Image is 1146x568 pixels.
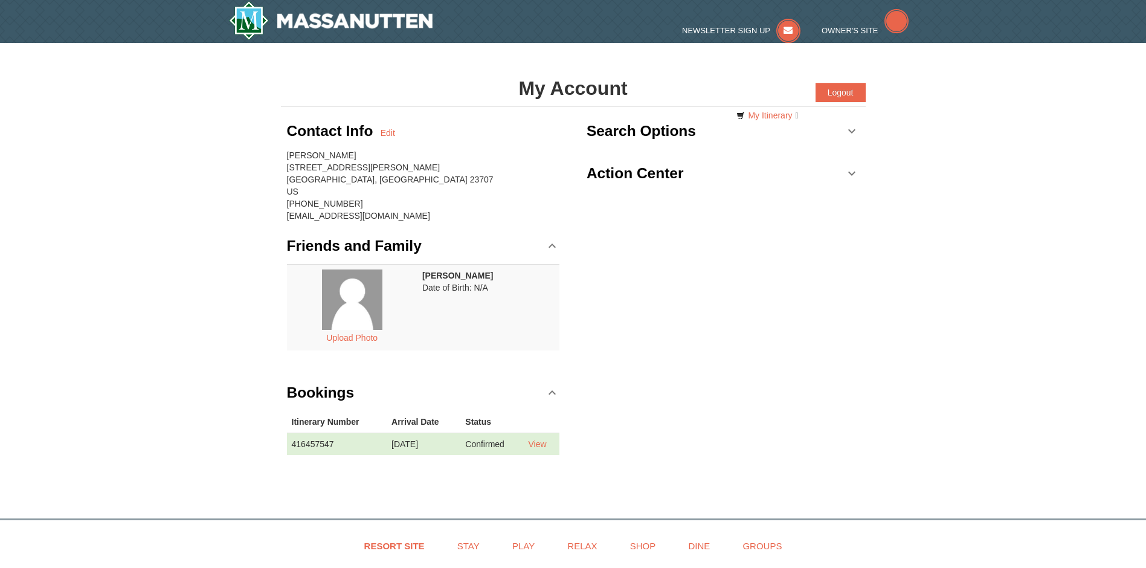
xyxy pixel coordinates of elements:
a: View [528,439,546,449]
a: Shop [615,532,671,560]
h3: Contact Info [287,119,381,143]
td: Date of Birth: N/A [417,264,559,350]
a: Groups [727,532,797,560]
a: Friends and Family [287,228,560,264]
img: placeholder.jpg [322,269,382,330]
a: Massanutten Resort [229,1,433,40]
span: Newsletter Sign Up [682,26,770,35]
a: Play [497,532,550,560]
a: Action Center [587,155,860,192]
button: Upload Photo [320,330,384,346]
span: Owner's Site [822,26,878,35]
h3: Friends and Family [287,234,422,258]
a: My Itinerary [729,106,806,124]
th: Itinerary Number [287,411,387,433]
a: Relax [552,532,612,560]
td: 416457547 [287,433,387,455]
td: Confirmed [460,433,523,455]
a: Stay [442,532,495,560]
div: [PERSON_NAME] [STREET_ADDRESS][PERSON_NAME] [GEOGRAPHIC_DATA], [GEOGRAPHIC_DATA] 23707 US [PHONE_... [287,149,560,222]
th: Arrival Date [387,411,460,433]
button: Logout [816,83,866,102]
img: Massanutten Resort Logo [229,1,433,40]
h3: Search Options [587,119,696,143]
h1: My Account [281,76,866,100]
a: Search Options [587,113,860,149]
td: [DATE] [387,433,460,455]
a: Bookings [287,375,560,411]
a: Resort Site [349,532,440,560]
a: Edit [381,127,395,139]
h3: Bookings [287,381,355,405]
h3: Action Center [587,161,684,186]
th: Status [460,411,523,433]
strong: [PERSON_NAME] [422,271,493,280]
a: Dine [673,532,725,560]
a: Owner's Site [822,26,909,35]
a: Newsletter Sign Up [682,26,800,35]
